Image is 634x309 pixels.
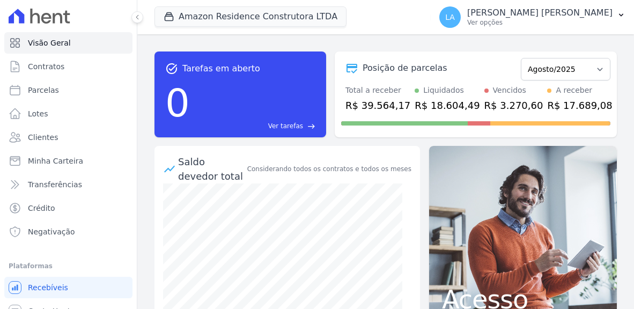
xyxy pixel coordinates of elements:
[307,122,315,130] span: east
[4,174,132,195] a: Transferências
[28,108,48,119] span: Lotes
[556,85,592,96] div: A receber
[28,203,55,214] span: Crédito
[484,98,543,113] div: R$ 3.270,60
[4,150,132,172] a: Minha Carteira
[4,277,132,298] a: Recebíveis
[467,8,613,18] p: [PERSON_NAME] [PERSON_NAME]
[9,260,128,273] div: Plataformas
[28,156,83,166] span: Minha Carteira
[415,98,480,113] div: R$ 18.604,49
[182,62,260,75] span: Tarefas em aberto
[547,98,612,113] div: R$ 17.689,08
[4,103,132,124] a: Lotes
[28,132,58,143] span: Clientes
[165,62,178,75] span: task_alt
[268,121,303,131] span: Ver tarefas
[423,85,464,96] div: Liquidados
[247,164,411,174] div: Considerando todos os contratos e todos os meses
[154,6,347,27] button: Amazon Residence Construtora LTDA
[178,154,245,183] div: Saldo devedor total
[28,61,64,72] span: Contratos
[445,13,455,21] span: LA
[431,2,634,32] button: LA [PERSON_NAME] [PERSON_NAME] Ver opções
[363,62,447,75] div: Posição de parcelas
[28,282,68,293] span: Recebíveis
[467,18,613,27] p: Ver opções
[28,38,71,48] span: Visão Geral
[28,226,75,237] span: Negativação
[493,85,526,96] div: Vencidos
[28,179,82,190] span: Transferências
[345,85,410,96] div: Total a receber
[4,221,132,242] a: Negativação
[165,75,190,131] div: 0
[4,79,132,101] a: Parcelas
[4,197,132,219] a: Crédito
[28,85,59,95] span: Parcelas
[194,121,315,131] a: Ver tarefas east
[4,32,132,54] a: Visão Geral
[4,56,132,77] a: Contratos
[4,127,132,148] a: Clientes
[345,98,410,113] div: R$ 39.564,17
